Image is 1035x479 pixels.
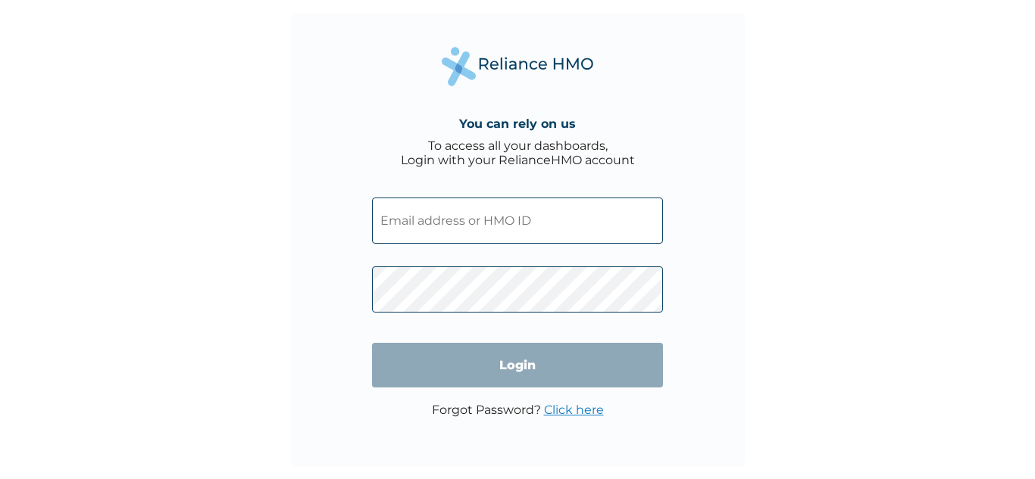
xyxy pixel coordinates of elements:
a: Click here [544,403,604,417]
img: Reliance Health's Logo [442,47,593,86]
input: Login [372,343,663,387]
input: Email address or HMO ID [372,198,663,244]
p: Forgot Password? [432,403,604,417]
h4: You can rely on us [459,117,576,131]
div: To access all your dashboards, Login with your RelianceHMO account [401,138,635,167]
